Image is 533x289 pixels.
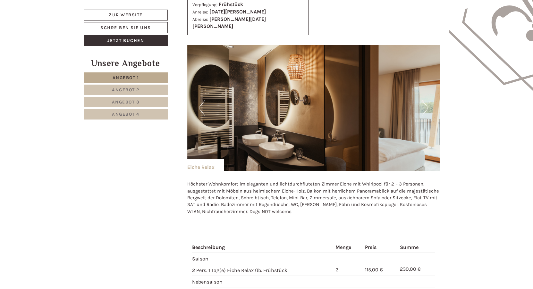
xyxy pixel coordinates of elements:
a: Zur Website [84,10,168,21]
p: Höchster Wohnkomfort im eleganten und lichtdurchfluteten Zimmer Eiche mit Whirlpool für 2 – 3 Per... [187,181,440,215]
div: Unsere Angebote [84,57,168,69]
div: Hotel B&B Feldmessner [10,19,104,24]
span: Angebot 3 [112,99,140,105]
button: Previous [199,100,205,116]
td: Nebensaison [192,276,333,287]
small: 06:59 [10,31,104,36]
small: Verpflegung: [192,2,217,7]
b: [DATE][PERSON_NAME] [209,9,266,15]
span: 115,00 € [365,267,383,273]
th: Beschreibung [192,243,333,252]
td: 2 [333,264,362,276]
a: Jetzt buchen [84,35,168,46]
button: Next [422,100,428,116]
img: image [187,45,440,171]
div: [DATE] [115,5,137,16]
a: Schreiben Sie uns [84,22,168,33]
th: Preis [362,243,397,252]
span: Angebot 4 [112,111,140,117]
button: Senden [212,169,252,180]
th: Menge [333,243,362,252]
td: 230,00 € [397,264,435,276]
b: [PERSON_NAME][DATE][PERSON_NAME] [192,16,266,29]
span: Angebot 1 [113,75,139,80]
b: Frühstück [219,1,243,7]
th: Summe [397,243,435,252]
td: 2 Pers. 1 Tag(e) Eiche Relax Üb. Frühstück [192,264,333,276]
div: Guten Tag, wie können wir Ihnen helfen? [5,17,107,37]
small: Abreise: [192,17,208,22]
small: Anreise: [192,10,208,14]
span: Angebot 2 [112,87,140,93]
div: Eiche Relax [187,159,224,171]
td: Saison [192,253,333,264]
